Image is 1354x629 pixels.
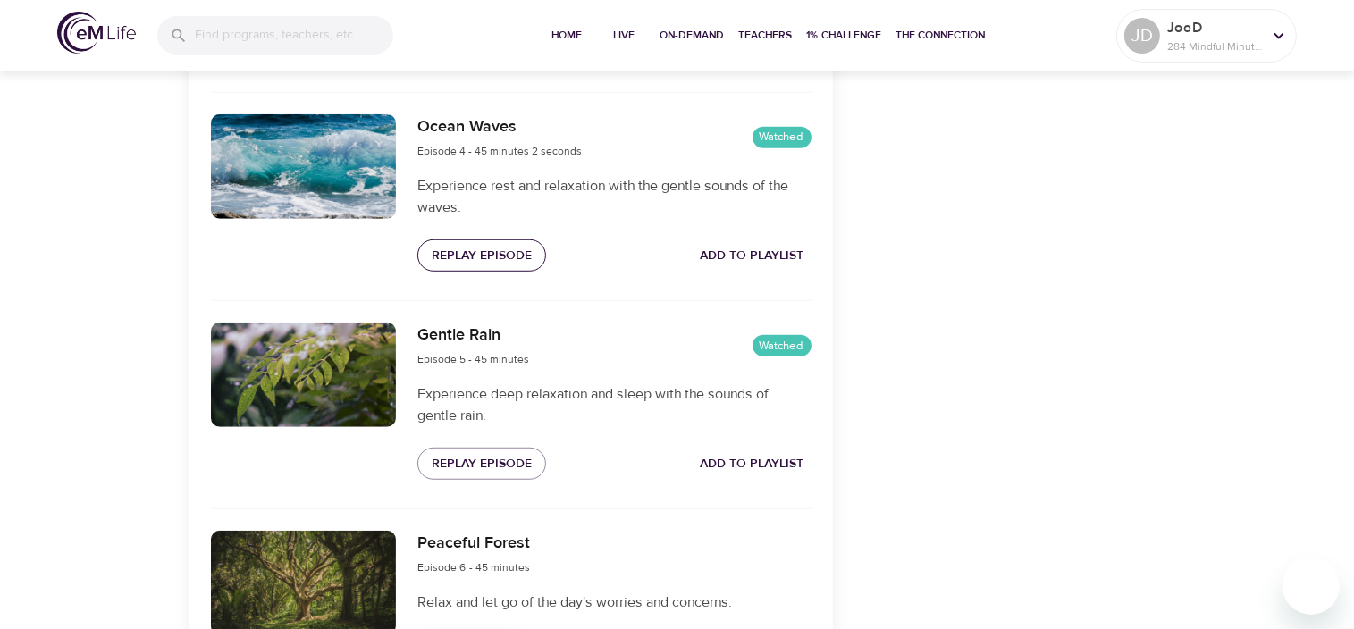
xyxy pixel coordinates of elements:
iframe: Button to launch messaging window [1283,558,1340,615]
span: Teachers [739,26,793,45]
span: Add to Playlist [701,453,804,475]
span: Live [603,26,646,45]
span: Watched [753,338,812,355]
p: Experience rest and relaxation with the gentle sounds of the waves. [417,175,811,218]
span: On-Demand [660,26,725,45]
span: Replay Episode [432,453,532,475]
p: JoeD [1167,17,1262,38]
span: The Connection [896,26,986,45]
span: Episode 6 - 45 minutes [417,560,530,574]
button: Add to Playlist [694,448,812,481]
span: Episode 4 - 45 minutes 2 seconds [417,144,582,158]
span: Add to Playlist [701,245,804,267]
div: JD [1124,18,1160,54]
button: Replay Episode [417,239,546,273]
button: Add to Playlist [694,239,812,273]
button: Replay Episode [417,448,546,481]
p: Relax and let go of the day's worries and concerns. [417,591,811,613]
span: Episode 5 - 45 minutes [417,352,529,366]
span: Watched [753,129,812,146]
span: 1% Challenge [807,26,882,45]
h6: Peaceful Forest [417,531,530,557]
h6: Gentle Rain [417,323,529,348]
input: Find programs, teachers, etc... [195,16,393,55]
img: logo [57,12,136,54]
span: Home [546,26,589,45]
p: 284 Mindful Minutes [1167,38,1262,55]
h6: Ocean Waves [417,114,582,140]
p: Experience deep relaxation and sleep with the sounds of gentle rain. [417,383,811,426]
span: Replay Episode [432,245,532,267]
